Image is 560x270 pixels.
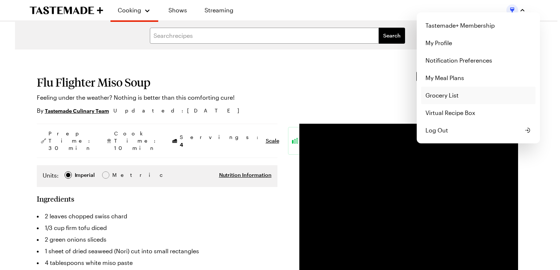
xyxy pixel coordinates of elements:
[421,17,536,34] a: Tastemade+ Membership
[421,69,536,87] a: My Meal Plans
[421,52,536,69] a: Notification Preferences
[421,104,536,122] a: Virtual Recipe Box
[421,87,536,104] a: Grocery List
[506,4,518,16] img: Profile picture
[425,126,448,135] span: Log Out
[417,12,540,143] div: Profile picture
[421,34,536,52] a: My Profile
[506,4,525,16] button: Profile picture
